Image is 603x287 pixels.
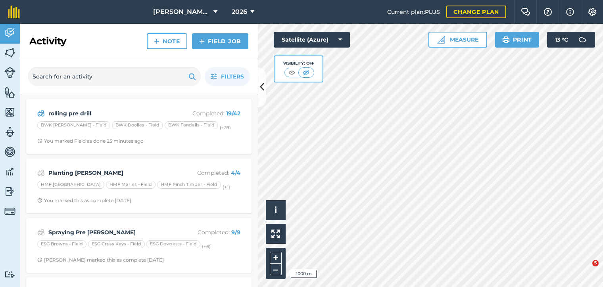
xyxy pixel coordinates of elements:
img: svg+xml;base64,PD94bWwgdmVyc2lvbj0iMS4wIiBlbmNvZGluZz0idXRmLTgiPz4KPCEtLSBHZW5lcmF0b3I6IEFkb2JlIE... [4,186,15,197]
img: Clock with arrow pointing clockwise [37,138,42,143]
span: 5 [592,260,599,266]
img: svg+xml;base64,PD94bWwgdmVyc2lvbj0iMS4wIiBlbmNvZGluZz0idXRmLTgiPz4KPCEtLSBHZW5lcmF0b3I6IEFkb2JlIE... [574,32,590,48]
button: – [270,264,282,275]
div: HMF [GEOGRAPHIC_DATA] [37,181,104,189]
img: svg+xml;base64,PD94bWwgdmVyc2lvbj0iMS4wIiBlbmNvZGluZz0idXRmLTgiPz4KPCEtLSBHZW5lcmF0b3I6IEFkb2JlIE... [4,67,15,78]
div: You marked this as complete [DATE] [37,197,131,204]
small: (+ 39 ) [220,125,231,130]
iframe: Intercom live chat [576,260,595,279]
strong: Planting [PERSON_NAME] [48,168,174,177]
a: Note [147,33,187,49]
div: BWK Doolies - Field [112,121,163,129]
strong: 4 / 4 [231,169,240,176]
span: 13 ° C [555,32,568,48]
img: svg+xml;base64,PD94bWwgdmVyc2lvbj0iMS4wIiBlbmNvZGluZz0idXRmLTgiPz4KPCEtLSBHZW5lcmF0b3I6IEFkb2JlIE... [4,166,15,178]
input: Search for an activity [28,67,201,86]
span: Filters [221,72,244,81]
img: svg+xml;base64,PD94bWwgdmVyc2lvbj0iMS4wIiBlbmNvZGluZz0idXRmLTgiPz4KPCEtLSBHZW5lcmF0b3I6IEFkb2JlIE... [4,146,15,158]
img: Clock with arrow pointing clockwise [37,198,42,203]
small: (+ 1 ) [223,184,230,190]
span: [PERSON_NAME] Hayleys Partnership [153,7,210,17]
img: svg+xml;base64,PHN2ZyB4bWxucz0iaHR0cDovL3d3dy53My5vcmcvMjAwMC9zdmciIHdpZHRoPSIxOSIgaGVpZ2h0PSIyNC... [502,35,510,44]
button: Filters [205,67,250,86]
div: HMF Pinch Timber - Field [157,181,221,189]
strong: 19 / 42 [226,110,240,117]
div: Visibility: Off [283,60,314,67]
img: Two speech bubbles overlapping with the left bubble in the forefront [521,8,530,16]
span: i [275,205,277,215]
img: Ruler icon [437,36,445,44]
strong: rolling pre drill [48,109,174,118]
button: Print [495,32,540,48]
img: Clock with arrow pointing clockwise [37,257,42,262]
button: + [270,252,282,264]
small: (+ 6 ) [202,244,211,249]
div: BWK [PERSON_NAME] - Field [37,121,110,129]
a: Planting [PERSON_NAME]Completed: 4/4HMF [GEOGRAPHIC_DATA]HMF Marles - FieldHMF Pinch Timber - Fie... [31,163,247,209]
strong: 9 / 9 [231,229,240,236]
div: [PERSON_NAME] marked this as complete [DATE] [37,257,164,263]
img: svg+xml;base64,PHN2ZyB4bWxucz0iaHR0cDovL3d3dy53My5vcmcvMjAwMC9zdmciIHdpZHRoPSIxOSIgaGVpZ2h0PSIyNC... [188,72,196,81]
img: svg+xml;base64,PHN2ZyB4bWxucz0iaHR0cDovL3d3dy53My5vcmcvMjAwMC9zdmciIHdpZHRoPSI1NiIgaGVpZ2h0PSI2MC... [4,86,15,98]
img: svg+xml;base64,PD94bWwgdmVyc2lvbj0iMS4wIiBlbmNvZGluZz0idXRmLTgiPz4KPCEtLSBHZW5lcmF0b3I6IEFkb2JlIE... [37,109,45,118]
a: rolling pre drillCompleted: 19/42BWK [PERSON_NAME] - FieldBWK Doolies - FieldBWK Fendalls - Field... [31,104,247,149]
h2: Activity [29,35,66,48]
img: svg+xml;base64,PHN2ZyB4bWxucz0iaHR0cDovL3d3dy53My5vcmcvMjAwMC9zdmciIHdpZHRoPSIxNCIgaGVpZ2h0PSIyNC... [154,36,159,46]
img: fieldmargin Logo [8,6,20,18]
div: HMF Marles - Field [106,181,156,189]
img: svg+xml;base64,PHN2ZyB4bWxucz0iaHR0cDovL3d3dy53My5vcmcvMjAwMC9zdmciIHdpZHRoPSIxNCIgaGVpZ2h0PSIyNC... [199,36,205,46]
img: svg+xml;base64,PD94bWwgdmVyc2lvbj0iMS4wIiBlbmNvZGluZz0idXRmLTgiPz4KPCEtLSBHZW5lcmF0b3I6IEFkb2JlIE... [4,271,15,278]
a: Field Job [192,33,248,49]
button: Satellite (Azure) [274,32,350,48]
a: Change plan [446,6,506,18]
div: BWK Fendalls - Field [165,121,218,129]
div: You marked Field as done 25 minutes ago [37,138,144,144]
img: svg+xml;base64,PHN2ZyB4bWxucz0iaHR0cDovL3d3dy53My5vcmcvMjAwMC9zdmciIHdpZHRoPSI1NiIgaGVpZ2h0PSI2MC... [4,106,15,118]
button: Measure [428,32,487,48]
div: ESG Browns - Field [37,240,86,248]
img: svg+xml;base64,PD94bWwgdmVyc2lvbj0iMS4wIiBlbmNvZGluZz0idXRmLTgiPz4KPCEtLSBHZW5lcmF0b3I6IEFkb2JlIE... [37,168,45,178]
img: A cog icon [588,8,597,16]
div: ESG Cross Keys - Field [88,240,145,248]
img: A question mark icon [543,8,553,16]
a: Spraying Pre [PERSON_NAME]Completed: 9/9ESG Browns - FieldESG Cross Keys - FieldESG Dowsetts - Fi... [31,223,247,268]
span: 2026 [232,7,247,17]
img: svg+xml;base64,PHN2ZyB4bWxucz0iaHR0cDovL3d3dy53My5vcmcvMjAwMC9zdmciIHdpZHRoPSI1MCIgaGVpZ2h0PSI0MC... [301,69,311,77]
strong: Spraying Pre [PERSON_NAME] [48,228,174,237]
p: Completed : [177,109,240,118]
p: Completed : [177,228,240,237]
div: ESG Dowsetts - Field [146,240,200,248]
img: svg+xml;base64,PD94bWwgdmVyc2lvbj0iMS4wIiBlbmNvZGluZz0idXRmLTgiPz4KPCEtLSBHZW5lcmF0b3I6IEFkb2JlIE... [4,27,15,39]
img: svg+xml;base64,PD94bWwgdmVyc2lvbj0iMS4wIiBlbmNvZGluZz0idXRmLTgiPz4KPCEtLSBHZW5lcmF0b3I6IEFkb2JlIE... [4,206,15,217]
button: 13 °C [547,32,595,48]
button: i [266,200,286,220]
img: svg+xml;base64,PHN2ZyB4bWxucz0iaHR0cDovL3d3dy53My5vcmcvMjAwMC9zdmciIHdpZHRoPSIxNyIgaGVpZ2h0PSIxNy... [566,7,574,17]
img: svg+xml;base64,PD94bWwgdmVyc2lvbj0iMS4wIiBlbmNvZGluZz0idXRmLTgiPz4KPCEtLSBHZW5lcmF0b3I6IEFkb2JlIE... [4,126,15,138]
span: Current plan : PLUS [387,8,440,16]
p: Completed : [177,168,240,177]
img: svg+xml;base64,PHN2ZyB4bWxucz0iaHR0cDovL3d3dy53My5vcmcvMjAwMC9zdmciIHdpZHRoPSI1NiIgaGVpZ2h0PSI2MC... [4,47,15,59]
img: Four arrows, one pointing top left, one top right, one bottom right and the last bottom left [271,230,280,238]
img: svg+xml;base64,PD94bWwgdmVyc2lvbj0iMS4wIiBlbmNvZGluZz0idXRmLTgiPz4KPCEtLSBHZW5lcmF0b3I6IEFkb2JlIE... [37,228,45,237]
img: svg+xml;base64,PHN2ZyB4bWxucz0iaHR0cDovL3d3dy53My5vcmcvMjAwMC9zdmciIHdpZHRoPSI1MCIgaGVpZ2h0PSI0MC... [287,69,297,77]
